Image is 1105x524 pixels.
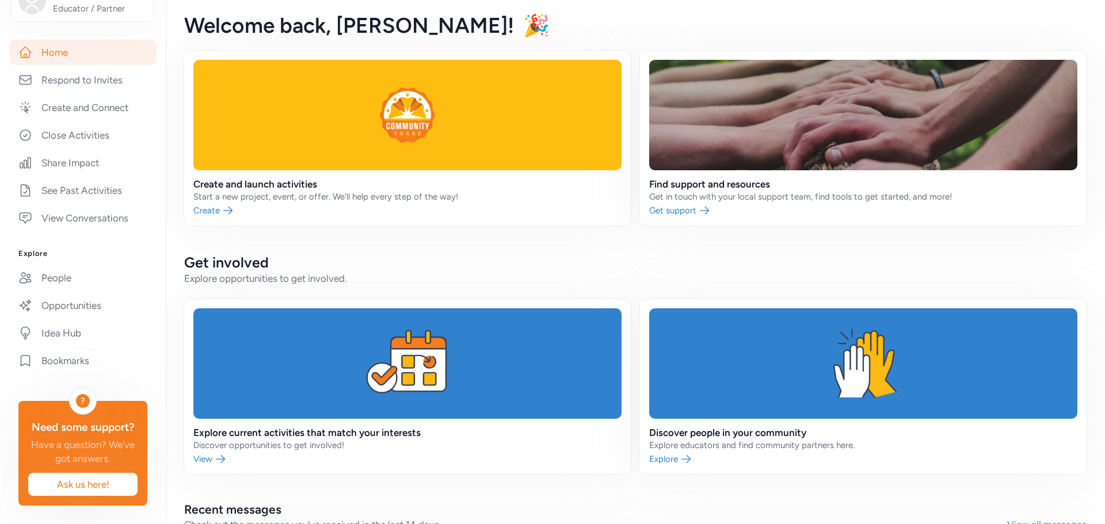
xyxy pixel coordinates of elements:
[9,348,157,373] a: Bookmarks
[184,13,514,38] span: Welcome back , [PERSON_NAME]!
[9,123,157,148] a: Close Activities
[184,271,1087,285] div: Explore opportunities to get involved.
[184,253,1087,271] h2: Get involved
[9,205,157,231] a: View Conversations
[9,320,157,346] a: Idea Hub
[53,3,146,14] span: Educator / Partner
[9,40,157,65] a: Home
[28,472,138,496] button: Ask us here!
[9,150,157,175] a: Share Impact
[523,13,550,38] span: 🎉
[9,67,157,93] a: Respond to Invites
[37,477,128,491] span: Ask us here!
[9,95,157,120] a: Create and Connect
[9,265,157,290] a: People
[76,394,90,408] div: ?
[18,249,147,258] h3: Explore
[9,178,157,203] a: See Past Activities
[9,293,157,318] a: Opportunities
[184,502,1007,518] h2: Recent messages
[28,438,138,465] div: Have a question? We've got answers.
[28,419,138,435] div: Need some support?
